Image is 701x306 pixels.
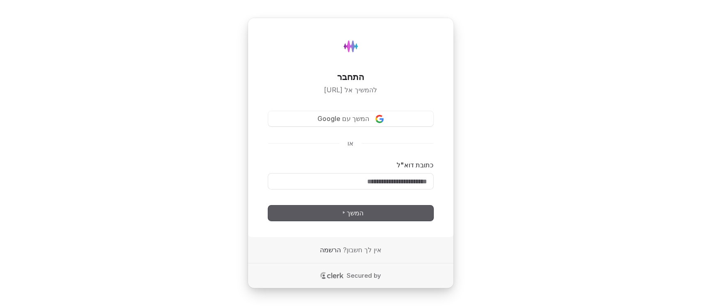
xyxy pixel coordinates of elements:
span: אין לך חשבון? [343,245,382,255]
span: המשך [338,208,364,218]
label: כתובת דוא"ל [397,160,433,170]
button: Sign in with Googleהמשך עם Google [268,111,433,127]
button: המשך [268,206,433,221]
p: או [347,139,354,148]
a: Clerk logo [320,272,345,279]
p: להמשיך אל [URL] [268,85,433,95]
p: Secured by [347,272,381,280]
img: Hydee.ai [338,34,363,59]
span: המשך עם Google [317,114,369,123]
a: הרשמה [320,245,341,255]
img: Sign in with Google [375,115,384,123]
h1: התחבר [268,71,433,83]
